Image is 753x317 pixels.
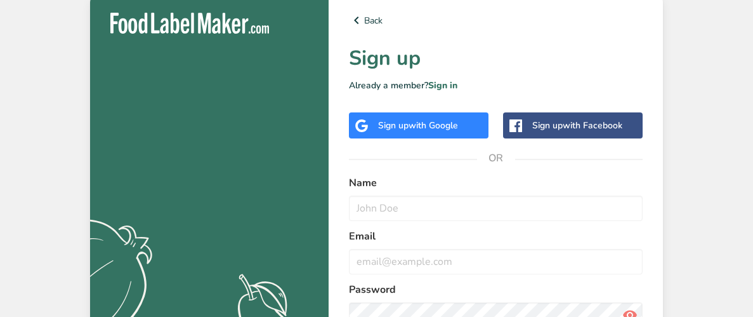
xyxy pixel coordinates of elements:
[378,119,458,132] div: Sign up
[349,196,643,221] input: John Doe
[349,175,643,191] label: Name
[428,79,457,91] a: Sign in
[349,249,643,274] input: email@example.com
[349,79,643,92] p: Already a member?
[349,229,643,244] label: Email
[110,13,269,34] img: Food Label Maker
[409,119,458,132] span: with Google
[349,43,643,74] h1: Sign up
[349,282,643,297] label: Password
[563,119,622,132] span: with Facebook
[349,13,643,28] a: Back
[477,139,515,177] span: OR
[532,119,622,132] div: Sign up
